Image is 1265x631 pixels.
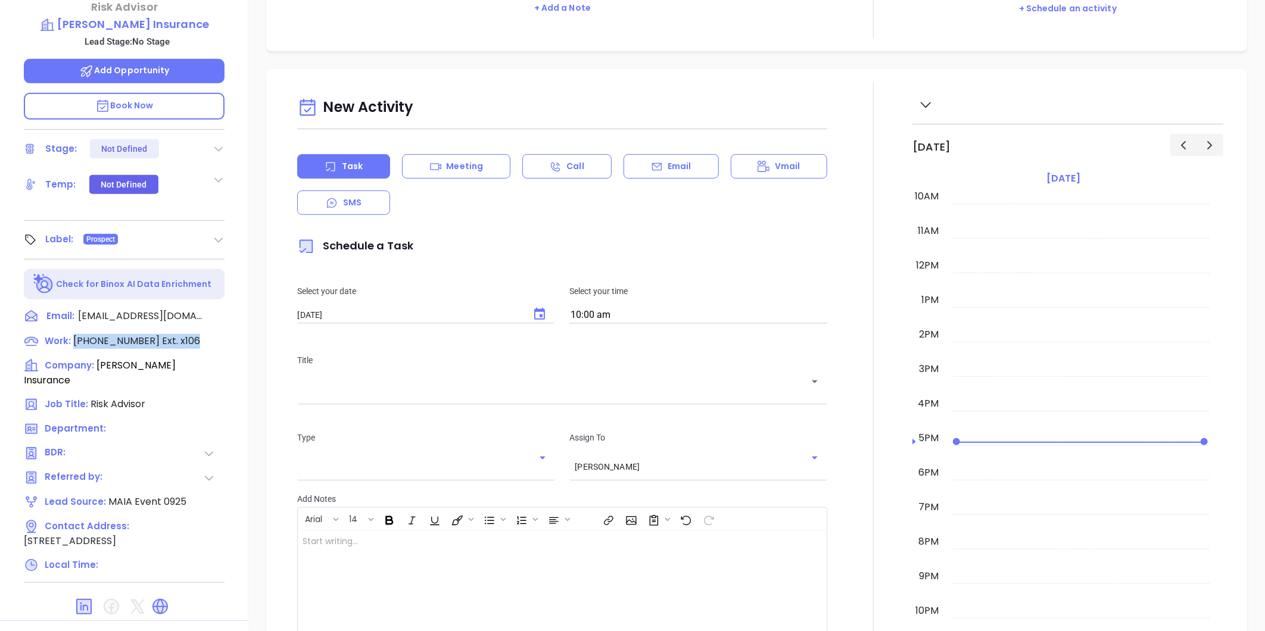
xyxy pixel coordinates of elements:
[674,509,696,529] span: Undo
[917,362,941,376] div: 3pm
[534,449,551,466] button: Open
[297,285,555,298] p: Select your date
[79,64,170,76] span: Add Opportunity
[45,176,76,193] div: Temp:
[24,358,176,387] span: [PERSON_NAME] Insurance
[400,509,422,529] span: Italic
[297,310,521,320] input: MM/DD/YYYY
[806,373,823,390] button: Open
[915,396,941,411] div: 4pm
[566,160,584,173] p: Call
[642,509,673,529] span: Surveys
[668,160,691,173] p: Email
[510,509,541,529] span: Insert Ordered List
[297,431,555,444] p: Type
[342,509,376,529] span: Font size
[343,509,366,529] button: 14
[915,224,941,238] div: 11am
[525,300,554,329] button: Choose date, selected date is Sep 23, 2025
[86,233,116,246] span: Prospect
[916,500,941,514] div: 7pm
[619,509,641,529] span: Insert Image
[33,274,54,295] img: Ai-Enrich-DaqCidB-.svg
[56,278,211,290] p: Check for Binox AI Data Enrichment
[101,175,147,194] div: Not Defined
[30,34,225,49] p: Lead Stage: No Stage
[297,492,827,505] p: Add Notes
[775,160,800,173] p: Vmail
[916,466,941,480] div: 6pm
[298,509,341,529] span: Font family
[697,509,718,529] span: Redo
[542,509,573,529] span: Align
[45,422,106,435] span: Department:
[1044,170,1083,187] a: [DATE]
[569,431,827,444] p: Assign To
[45,520,129,532] span: Contact Address:
[342,160,363,173] p: Task
[913,604,941,618] div: 10pm
[160,334,200,348] span: Ext. x106
[78,309,203,323] span: [EMAIL_ADDRESS][DOMAIN_NAME]
[91,397,145,411] span: Risk Advisor
[108,495,186,508] span: MAIA Event 0925
[1015,2,1120,15] button: + Schedule an activity
[297,238,413,253] span: Schedule a Task
[45,140,77,158] div: Stage:
[45,230,74,248] div: Label:
[914,258,941,273] div: 12pm
[45,470,107,485] span: Referred by:
[917,569,941,583] div: 9pm
[806,449,823,466] button: Open
[916,431,941,445] div: 5pm
[1170,134,1197,156] button: Previous day
[297,354,827,367] p: Title
[45,335,71,347] span: Work :
[299,513,328,521] span: Arial
[569,285,827,298] p: Select your time
[423,509,444,529] span: Underline
[343,513,363,521] span: 14
[73,334,160,348] span: [PHONE_NUMBER]
[45,558,98,571] span: Local Time:
[299,509,331,529] button: Arial
[24,534,116,548] span: [STREET_ADDRESS]
[45,359,94,371] span: Company:
[916,535,941,549] div: 8pm
[343,196,362,209] p: SMS
[24,16,225,33] a: [PERSON_NAME] Insurance
[917,327,941,342] div: 2pm
[912,189,941,204] div: 10am
[297,93,827,123] div: New Activity
[45,398,88,410] span: Job Title:
[101,139,147,158] div: Not Defined
[45,446,107,461] span: BDR:
[445,509,476,529] span: Fill color or set the text color
[478,509,509,529] span: Insert Unordered List
[919,293,941,307] div: 1pm
[1197,134,1223,156] button: Next day
[531,1,594,15] button: + Add a Note
[446,160,483,173] p: Meeting
[95,99,154,111] span: Book Now
[45,495,106,508] span: Lead Source:
[597,509,618,529] span: Insert link
[46,309,74,324] span: Email:
[912,140,951,154] h2: [DATE]
[378,509,399,529] span: Bold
